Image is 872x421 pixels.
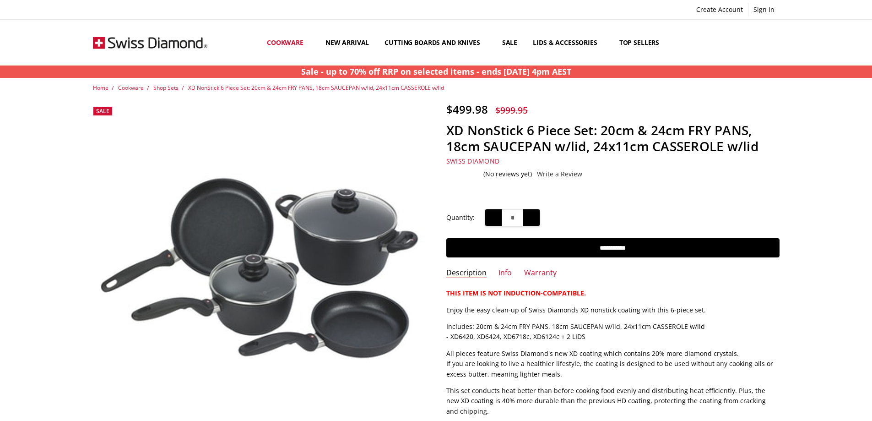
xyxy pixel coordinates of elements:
[446,322,780,342] p: Includes: 20cm & 24cm FRY PANS, 18cm SAUCEPAN w/lid, 24x11cm CASSEROLE w/lid - XD6420, XD6424, XD...
[93,173,426,365] img: XD NonStick 6 Piece Set: 20cm & 24cm FRY PANS, 18cm SAUCEPAN w/lid, 24x11cm CASSEROLE w/lid
[446,349,780,379] p: All pieces feature Swiss Diamond's new XD coating which contains 20% more diamond crystals. If yo...
[537,170,582,178] a: Write a Review
[96,107,109,115] span: Sale
[153,84,179,92] a: Shop Sets
[524,268,557,279] a: Warranty
[188,84,444,92] a: XD NonStick 6 Piece Set: 20cm & 24cm FRY PANS, 18cm SAUCEPAN w/lid, 24x11cm CASSEROLE w/lid
[498,268,512,279] a: Info
[93,84,108,92] a: Home
[377,22,494,63] a: Cutting boards and knives
[483,170,532,178] span: (No reviews yet)
[318,22,377,63] a: New arrival
[495,104,528,116] span: $999.95
[494,22,525,63] a: Sale
[691,3,748,16] a: Create Account
[301,66,571,77] strong: Sale - up to 70% off RRP on selected items - ends [DATE] 4pm AEST
[446,213,475,223] label: Quantity:
[259,22,318,63] a: Cookware
[446,289,586,297] strong: THIS ITEM IS NOT INDUCTION-COMPATIBLE.
[446,102,488,117] span: $499.98
[612,22,667,63] a: Top Sellers
[446,122,780,154] h1: XD NonStick 6 Piece Set: 20cm & 24cm FRY PANS, 18cm SAUCEPAN w/lid, 24x11cm CASSEROLE w/lid
[748,3,780,16] a: Sign In
[93,20,207,66] img: Free Shipping On Every Order
[118,84,144,92] a: Cookware
[446,157,499,165] a: Swiss Diamond
[446,386,780,416] p: This set conducts heat better than before cooking food evenly and distributing heat efficiently. ...
[446,268,487,279] a: Description
[446,305,780,315] p: Enjoy the easy clean-up of Swiss Diamonds XD nonstick coating with this 6-piece set.
[525,22,611,63] a: Lids & Accessories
